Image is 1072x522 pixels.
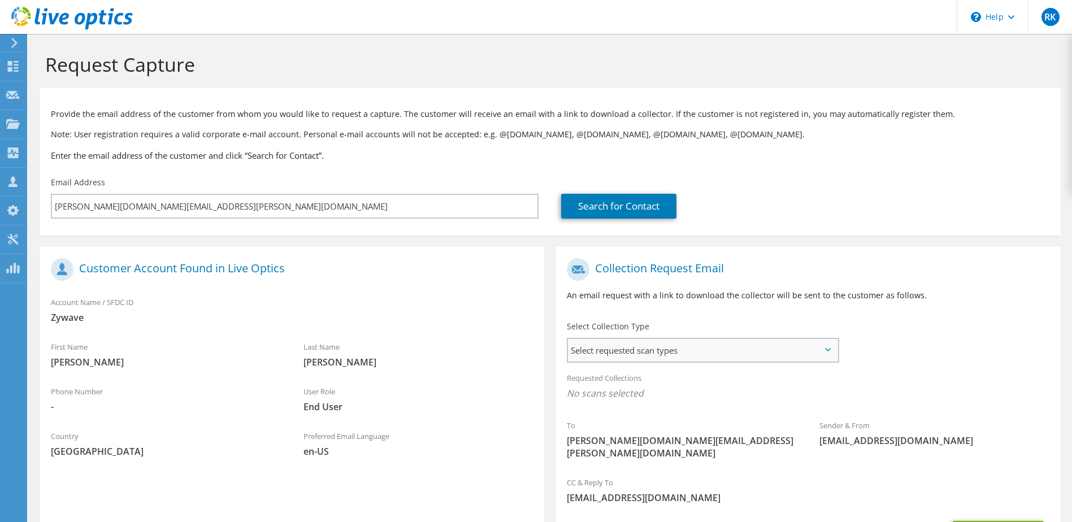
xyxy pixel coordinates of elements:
span: Select requested scan types [568,339,837,362]
div: Requested Collections [555,366,1060,408]
div: User Role [292,380,545,419]
span: [PERSON_NAME][DOMAIN_NAME][EMAIL_ADDRESS][PERSON_NAME][DOMAIN_NAME] [567,434,797,459]
span: Zywave [51,311,533,324]
div: Preferred Email Language [292,424,545,463]
div: To [555,414,808,465]
label: Select Collection Type [567,321,649,332]
h1: Collection Request Email [567,258,1043,281]
div: CC & Reply To [555,471,1060,510]
h3: Enter the email address of the customer and click “Search for Contact”. [51,149,1049,162]
div: Sender & From [808,414,1061,453]
label: Email Address [51,177,105,188]
span: RK [1041,8,1060,26]
span: No scans selected [567,387,1049,399]
span: [EMAIL_ADDRESS][DOMAIN_NAME] [819,434,1049,447]
div: First Name [40,335,292,374]
h1: Customer Account Found in Live Optics [51,258,527,281]
div: Last Name [292,335,545,374]
span: [PERSON_NAME] [303,356,533,368]
p: Note: User registration requires a valid corporate e-mail account. Personal e-mail accounts will ... [51,128,1049,141]
span: - [51,401,281,413]
p: Provide the email address of the customer from whom you would like to request a capture. The cust... [51,108,1049,120]
span: en-US [303,445,533,458]
div: Phone Number [40,380,292,419]
span: [GEOGRAPHIC_DATA] [51,445,281,458]
p: An email request with a link to download the collector will be sent to the customer as follows. [567,289,1049,302]
span: [PERSON_NAME] [51,356,281,368]
h1: Request Capture [45,53,1049,76]
span: [EMAIL_ADDRESS][DOMAIN_NAME] [567,491,1049,504]
a: Search for Contact [561,194,676,219]
div: Country [40,424,292,463]
div: Account Name / SFDC ID [40,290,544,329]
svg: \n [971,12,981,22]
span: End User [303,401,533,413]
